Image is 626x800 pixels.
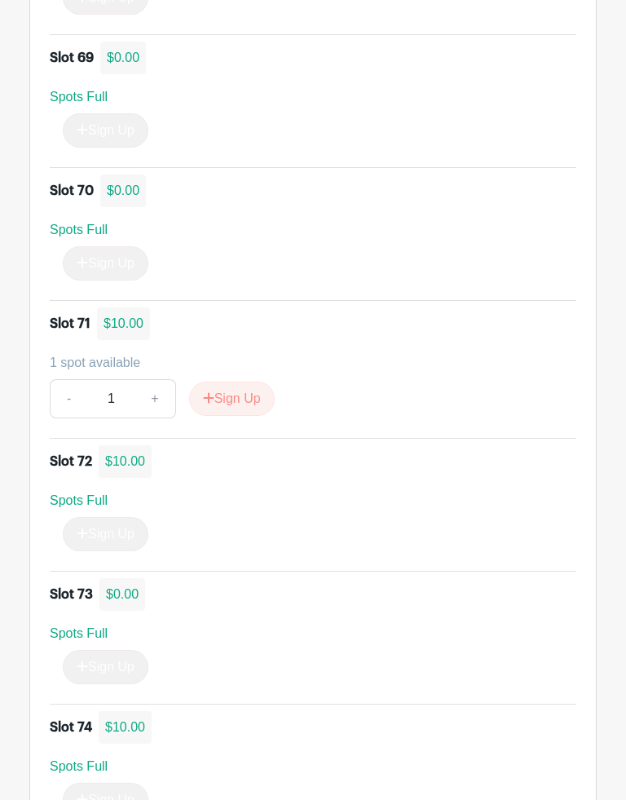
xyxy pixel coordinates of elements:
[100,175,146,207] div: $0.00
[50,718,92,737] div: Slot 74
[50,314,90,334] div: Slot 71
[99,445,152,478] div: $10.00
[50,585,93,604] div: Slot 73
[97,307,150,340] div: $10.00
[50,353,563,373] div: 1 spot available
[189,382,275,416] button: Sign Up
[99,578,145,611] div: $0.00
[99,711,152,744] div: $10.00
[50,90,108,104] span: Spots Full
[50,48,94,68] div: Slot 69
[50,759,108,773] span: Spots Full
[100,42,146,74] div: $0.00
[50,379,87,418] a: -
[50,452,92,471] div: Slot 72
[134,379,175,418] a: +
[50,223,108,236] span: Spots Full
[50,181,94,201] div: Slot 70
[50,626,108,640] span: Spots Full
[50,493,108,507] span: Spots Full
